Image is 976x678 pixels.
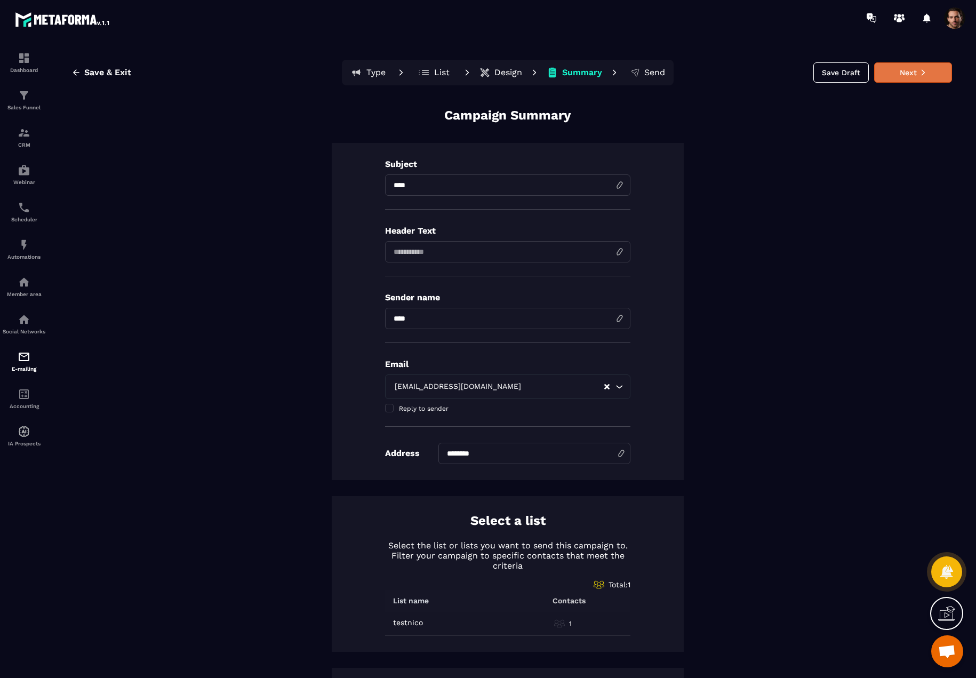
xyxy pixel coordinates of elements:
button: List [410,62,458,83]
button: Send [623,62,671,83]
p: List [434,67,450,78]
span: Reply to sender [399,405,449,412]
button: Design [476,62,525,83]
p: Accounting [3,403,45,409]
p: Campaign Summary [444,107,571,124]
p: Email [385,359,630,369]
p: Sender name [385,292,630,302]
img: accountant [18,388,30,401]
p: Summary [562,67,602,78]
img: automations [18,425,30,438]
img: email [18,350,30,363]
button: Save & Exit [63,63,139,82]
p: Contacts [553,596,586,605]
img: automations [18,238,30,251]
p: Filter your campaign to specific contacts that meet the criteria [385,551,630,571]
img: automations [18,276,30,289]
span: [EMAIL_ADDRESS][DOMAIN_NAME] [392,381,523,393]
p: Member area [3,291,45,297]
a: social-networksocial-networkSocial Networks [3,305,45,342]
p: List name [393,596,429,605]
img: formation [18,52,30,65]
p: Automations [3,254,45,260]
a: emailemailE-mailing [3,342,45,380]
img: social-network [18,313,30,326]
div: Search for option [385,374,630,399]
img: automations [18,164,30,177]
a: schedulerschedulerScheduler [3,193,45,230]
p: E-mailing [3,366,45,372]
button: Type [344,62,392,83]
p: 1 [569,619,572,628]
a: Mở cuộc trò chuyện [931,635,963,667]
img: formation [18,89,30,102]
a: accountantaccountantAccounting [3,380,45,417]
a: automationsautomationsMember area [3,268,45,305]
a: automationsautomationsAutomations [3,230,45,268]
p: Webinar [3,179,45,185]
button: Summary [543,62,605,83]
a: formationformationSales Funnel [3,81,45,118]
p: Send [644,67,665,78]
input: Search for option [523,381,603,393]
p: testnico [393,618,423,627]
p: Dashboard [3,67,45,73]
p: Address [385,448,420,458]
p: Scheduler [3,217,45,222]
span: Total: 1 [609,580,630,589]
a: automationsautomationsWebinar [3,156,45,193]
p: Type [366,67,386,78]
span: Save & Exit [84,67,131,78]
p: Subject [385,159,630,169]
p: Select the list or lists you want to send this campaign to. [385,540,630,551]
img: formation [18,126,30,139]
p: Select a list [470,512,546,530]
a: formationformationDashboard [3,44,45,81]
p: Sales Funnel [3,105,45,110]
p: Header Text [385,226,630,236]
img: scheduler [18,201,30,214]
p: CRM [3,142,45,148]
img: logo [15,10,111,29]
a: formationformationCRM [3,118,45,156]
button: Next [874,62,952,83]
p: Social Networks [3,329,45,334]
button: Save Draft [813,62,869,83]
p: Design [494,67,522,78]
button: Clear Selected [604,383,610,391]
p: IA Prospects [3,441,45,446]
